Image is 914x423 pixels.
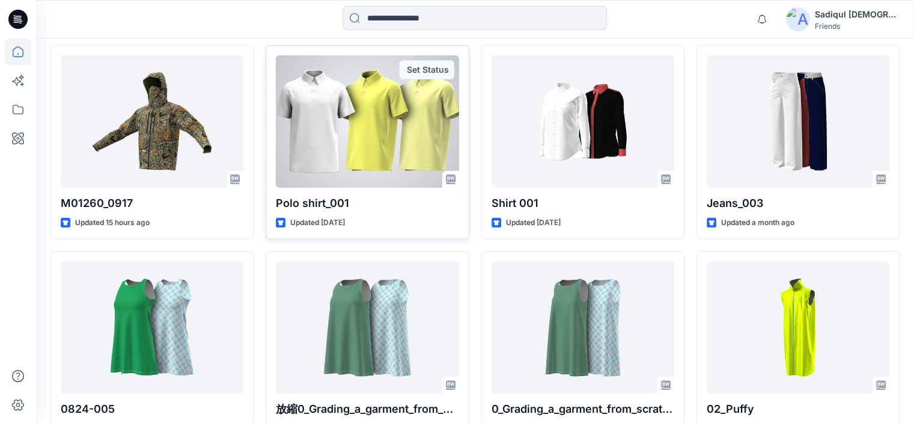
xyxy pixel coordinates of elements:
a: 0824-005 [61,261,243,394]
a: 02_Puffy [707,261,889,394]
img: avatar [786,7,810,31]
a: 0_Grading_a_garment_from_scratch_-_Garment [492,261,674,394]
a: Shirt 001 [492,55,674,188]
p: M01260_0917 [61,195,243,212]
p: Updated a month ago [721,217,794,229]
p: Updated [DATE] [506,217,561,229]
p: Polo shirt_001 [276,195,459,212]
p: 放縮0_Grading_a_garment_from_scratch_-_Garment [276,401,459,418]
div: Sadiqul [DEMOGRAPHIC_DATA] [815,7,899,22]
p: 02_Puffy [707,401,889,418]
p: 0824-005 [61,401,243,418]
p: 0_Grading_a_garment_from_scratch_-_Garment [492,401,674,418]
a: Jeans_003 [707,55,889,188]
a: M01260_0917 [61,55,243,188]
p: Jeans_003 [707,195,889,212]
p: Updated [DATE] [290,217,345,229]
a: 放縮0_Grading_a_garment_from_scratch_-_Garment [276,261,459,394]
p: Shirt 001 [492,195,674,212]
p: Updated 15 hours ago [75,217,150,229]
div: Friends [815,22,899,31]
a: Polo shirt_001 [276,55,459,188]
